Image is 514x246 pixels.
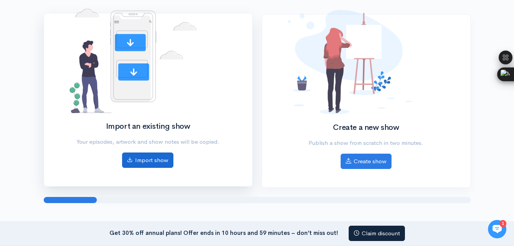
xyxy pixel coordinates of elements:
h2: Just let us know if you need anything and we'll be happy to help! 🙂 [11,51,142,88]
a: Create show [341,154,392,169]
strong: Get 30% off annual plans! Offer ends in 10 hours and 59 minutes – don’t miss out! [109,229,338,236]
a: Claim discount [349,226,405,241]
iframe: gist-messenger-bubble-iframe [488,220,506,238]
img: No shows added [288,10,413,114]
a: Import show [122,153,173,168]
h1: Hi 👋 [11,37,142,49]
p: Publish a show from scratch in two minutes. [288,139,444,148]
p: Find an answer quickly [10,131,143,141]
span: New conversation [49,106,92,112]
input: Search articles [22,144,137,159]
h2: Create a new show [288,123,444,132]
button: New conversation [12,102,141,117]
p: Your episodes, artwork and show notes will be copied. [70,138,226,146]
img: No shows added [70,9,197,113]
h2: Import an existing show [70,122,226,131]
